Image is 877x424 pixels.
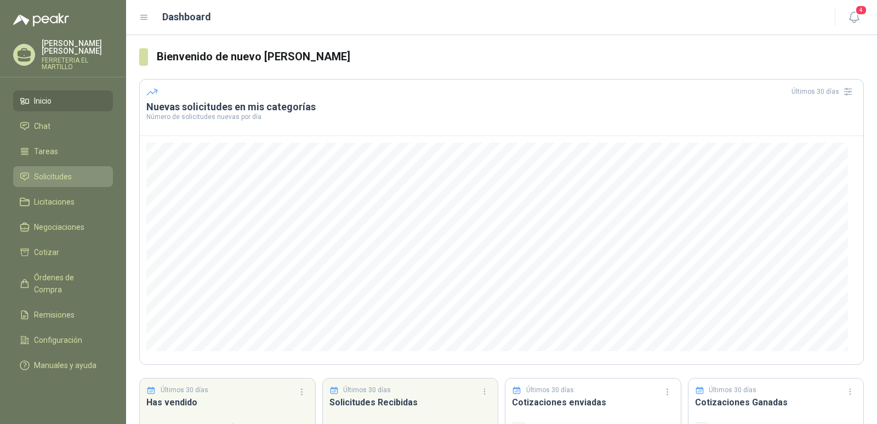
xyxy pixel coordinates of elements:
[695,395,857,409] h3: Cotizaciones Ganadas
[526,385,574,395] p: Últimos 30 días
[146,395,309,409] h3: Has vendido
[13,242,113,263] a: Cotizar
[343,385,391,395] p: Últimos 30 días
[13,13,69,26] img: Logo peakr
[13,330,113,350] a: Configuración
[13,191,113,212] a: Licitaciones
[844,8,864,27] button: 4
[161,385,208,395] p: Últimos 30 días
[13,304,113,325] a: Remisiones
[13,355,113,376] a: Manuales y ayuda
[34,246,59,258] span: Cotizar
[13,217,113,238] a: Negociaciones
[34,309,75,321] span: Remisiones
[34,120,50,132] span: Chat
[329,395,492,409] h3: Solicitudes Recibidas
[162,9,211,25] h1: Dashboard
[157,48,864,65] h3: Bienvenido de nuevo [PERSON_NAME]
[42,57,113,70] p: FERRETERIA EL MARTILLO
[34,171,72,183] span: Solicitudes
[34,196,75,208] span: Licitaciones
[34,95,52,107] span: Inicio
[34,272,102,296] span: Órdenes de Compra
[791,83,857,100] div: Últimos 30 días
[34,334,82,346] span: Configuración
[13,166,113,187] a: Solicitudes
[42,39,113,55] p: [PERSON_NAME] [PERSON_NAME]
[13,116,113,137] a: Chat
[13,141,113,162] a: Tareas
[34,359,96,371] span: Manuales y ayuda
[146,100,857,114] h3: Nuevas solicitudes en mis categorías
[13,267,113,300] a: Órdenes de Compra
[34,145,58,157] span: Tareas
[709,385,756,395] p: Últimos 30 días
[13,91,113,111] a: Inicio
[34,221,84,233] span: Negociaciones
[855,5,867,15] span: 4
[146,114,857,120] p: Número de solicitudes nuevas por día
[512,395,674,409] h3: Cotizaciones enviadas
